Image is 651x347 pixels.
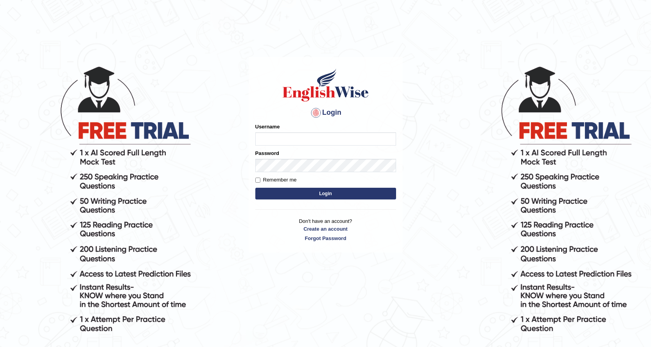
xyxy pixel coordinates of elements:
h4: Login [255,107,396,119]
p: Don't have an account? [255,217,396,242]
a: Create an account [255,225,396,233]
a: Forgot Password [255,235,396,242]
label: Username [255,123,280,130]
label: Password [255,149,279,157]
button: Login [255,188,396,199]
input: Remember me [255,178,260,183]
label: Remember me [255,176,297,184]
img: Logo of English Wise sign in for intelligent practice with AI [281,68,370,103]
